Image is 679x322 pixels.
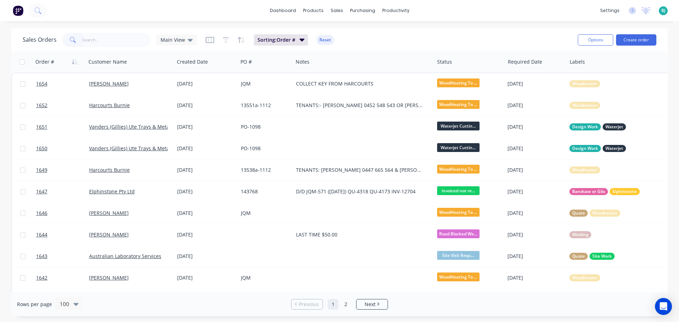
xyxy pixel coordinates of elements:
span: 1652 [36,102,47,109]
span: 1654 [36,80,47,87]
a: 1642 [36,267,89,288]
span: WoodHeating To ... [437,165,480,174]
div: sales [327,5,347,16]
div: productivity [379,5,413,16]
ul: Pagination [288,299,391,310]
span: Woodheater [572,102,597,109]
div: Order # [35,58,54,65]
div: [DATE] [177,102,235,109]
div: JQM [241,80,288,87]
a: 1650 [36,138,89,159]
button: Bandsaw or GiloElphinstone [569,188,640,195]
div: Labels [570,58,585,65]
button: Design WorkWaterjet [569,145,626,152]
div: [DATE] [507,123,564,130]
button: Sorting:Order # [254,34,308,46]
img: Factory [13,5,23,16]
span: 1647 [36,188,47,195]
span: Welding [572,231,588,238]
span: Woodheater [572,274,597,281]
div: Customer Name [88,58,127,65]
div: PO # [240,58,252,65]
span: Waterjet [605,145,623,152]
span: WoodHeating To ... [437,208,480,217]
a: 1647 [36,181,89,202]
span: WoodHeating To ... [437,100,480,109]
button: QuoteWoodheater [569,210,620,217]
div: Notes [296,58,309,65]
span: Rows per page [17,301,52,308]
div: [DATE] [507,145,564,152]
div: products [300,5,327,16]
a: Elphinstone Pty Ltd [89,188,135,195]
div: [DATE] [177,210,235,217]
div: [DATE] [507,80,564,87]
div: [DATE] [177,253,235,260]
span: Woodheater [592,210,617,217]
div: Status [437,58,452,65]
a: Next page [356,301,388,308]
div: COLLECT KEY FROM HARCOURTS [296,80,425,87]
div: 13538a-1112 [241,166,288,174]
span: 1644 [36,231,47,238]
div: Open Intercom Messenger [655,298,672,315]
a: dashboard [266,5,300,16]
a: Previous page [291,301,323,308]
span: Quote [572,253,585,260]
button: Woodheater [569,166,600,174]
span: Site Visit Requ... [437,251,480,260]
span: Waterjet Cuttin... [437,122,480,130]
a: Australian Laboratory Services [89,253,161,259]
div: [DATE] [177,188,235,195]
div: TENANTS:- [PERSON_NAME] 0452 548 543 OR [PERSON_NAME] 0432 550 138 [296,102,425,109]
span: 1651 [36,123,47,130]
span: Bandsaw or Gilo [572,188,605,195]
a: 1646 [36,203,89,224]
span: Waterjet [605,123,623,130]
a: 1638 [36,289,89,310]
div: [DATE] [507,188,564,195]
a: 1649 [36,159,89,181]
div: PO-1098 [241,145,288,152]
button: Welding [569,231,591,238]
a: Vanders (Gillies) Ute Trays & Metal Works [89,123,187,130]
a: [PERSON_NAME] [89,210,129,216]
button: Design WorkWaterjet [569,123,626,130]
span: Elphinstone [613,188,637,195]
span: WoodHeating To ... [437,78,480,87]
div: [DATE] [177,80,235,87]
button: Woodheater [569,274,600,281]
span: Woodheater [572,80,597,87]
button: Woodheater [569,102,600,109]
span: Sorting: Order # [257,36,295,43]
span: BJ [661,7,666,14]
button: Woodheater [569,80,600,87]
div: [DATE] [507,231,564,238]
div: 143768 [241,188,288,195]
div: Created Date [177,58,208,65]
span: Design Work [572,123,598,130]
span: Road Blocked We... [437,229,480,238]
span: Quote [572,210,585,217]
button: QuoteSite Work [569,253,615,260]
div: TENANTS: [PERSON_NAME] 0447 665 564 & [PERSON_NAME] 0414 424 854 [296,166,425,174]
a: 1644 [36,224,89,245]
a: [PERSON_NAME] [89,274,129,281]
div: [DATE] [507,166,564,174]
button: Options [578,34,613,46]
a: [PERSON_NAME] [89,80,129,87]
div: [DATE] [507,210,564,217]
a: 1654 [36,73,89,94]
div: [DATE] [507,102,564,109]
div: [DATE] [507,253,564,260]
span: 1642 [36,274,47,281]
span: 1650 [36,145,47,152]
div: 13551a-1112 [241,102,288,109]
div: [DATE] [177,145,235,152]
div: LAST TIME $50.00 [296,231,425,238]
span: Previous [299,301,319,308]
button: Reset [317,35,334,45]
span: Site Work [592,253,612,260]
span: 1649 [36,166,47,174]
span: invoiced not re... [437,186,480,195]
